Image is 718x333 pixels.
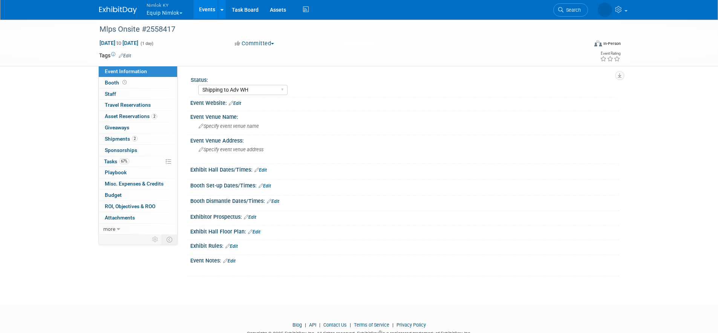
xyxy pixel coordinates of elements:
[309,322,316,328] a: API
[248,229,260,235] a: Edit
[99,52,131,59] td: Tags
[190,211,619,221] div: Exhibitor Prospectus:
[105,80,128,86] span: Booth
[223,258,236,264] a: Edit
[190,180,619,190] div: Booth Set-up Dates/Times:
[229,101,241,106] a: Edit
[190,111,619,121] div: Event Venue Name:
[99,145,177,156] a: Sponsorships
[105,192,122,198] span: Budget
[259,183,271,189] a: Edit
[190,97,619,107] div: Event Website:
[99,224,177,235] a: more
[132,136,138,141] span: 2
[162,235,177,244] td: Toggle Event Tabs
[105,181,164,187] span: Misc. Expenses & Credits
[119,158,129,164] span: 67%
[152,114,157,119] span: 2
[99,178,177,189] a: Misc. Expenses & Credits
[594,40,602,46] img: Format-Inperson.png
[115,40,122,46] span: to
[105,113,157,119] span: Asset Reservations
[105,68,147,74] span: Event Information
[97,23,577,36] div: Mlps Onsite #2558417
[99,122,177,133] a: Giveaways
[600,52,620,55] div: Event Rating
[105,136,138,142] span: Shipments
[303,322,308,328] span: |
[225,244,238,249] a: Edit
[563,7,581,13] span: Search
[190,135,619,144] div: Event Venue Address:
[99,89,177,100] a: Staff
[99,111,177,122] a: Asset Reservations2
[147,1,182,9] span: Nimlok KY
[119,53,131,58] a: Edit
[190,240,619,250] div: Exhibit Rules:
[105,91,116,97] span: Staff
[105,124,129,130] span: Giveaways
[397,322,426,328] a: Privacy Policy
[105,203,155,209] span: ROI, Objectives & ROO
[121,80,128,85] span: Booth not reserved yet
[99,134,177,144] a: Shipments2
[598,3,612,17] img: Dana Carroll
[190,195,619,205] div: Booth Dismantle Dates/Times:
[99,167,177,178] a: Playbook
[354,322,389,328] a: Terms of Service
[553,3,588,17] a: Search
[99,100,177,110] a: Travel Reservations
[603,41,621,46] div: In-Person
[190,164,619,174] div: Exhibit Hall Dates/Times:
[99,77,177,88] a: Booth
[105,102,151,108] span: Travel Reservations
[292,322,302,328] a: Blog
[191,74,616,84] div: Status:
[99,212,177,223] a: Attachments
[267,199,279,204] a: Edit
[190,226,619,236] div: Exhibit Hall Floor Plan:
[103,226,115,232] span: more
[232,40,277,48] button: Committed
[149,235,162,244] td: Personalize Event Tab Strip
[99,40,139,46] span: [DATE] [DATE]
[105,169,127,175] span: Playbook
[254,167,267,173] a: Edit
[104,158,129,164] span: Tasks
[99,156,177,167] a: Tasks67%
[199,147,263,152] span: Specify event venue address
[140,41,153,46] span: (1 day)
[105,147,137,153] span: Sponsorships
[543,39,621,51] div: Event Format
[190,255,619,265] div: Event Notes:
[99,201,177,212] a: ROI, Objectives & ROO
[323,322,347,328] a: Contact Us
[390,322,395,328] span: |
[99,66,177,77] a: Event Information
[99,6,137,14] img: ExhibitDay
[105,215,135,221] span: Attachments
[348,322,353,328] span: |
[244,215,256,220] a: Edit
[199,123,259,129] span: Specify event venue name
[99,190,177,201] a: Budget
[317,322,322,328] span: |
